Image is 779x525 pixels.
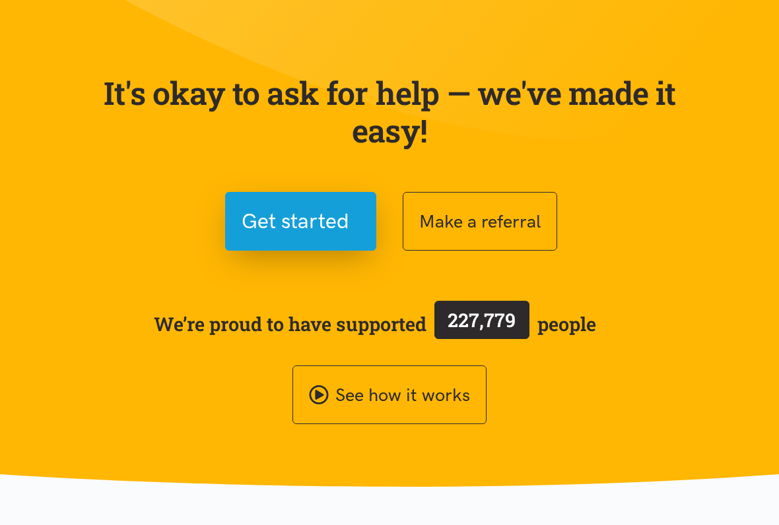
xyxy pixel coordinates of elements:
a: 227,779 [426,298,537,350]
span: We’re proud to have supported people [154,298,596,350]
p: It's okay to ask for help — we've made it easy! [86,74,693,150]
span: Get started [242,204,349,238]
span: 227,779 [448,307,516,332]
a: See how it works [292,365,487,424]
button: Get started [225,192,376,251]
button: Make a referral [403,192,557,251]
